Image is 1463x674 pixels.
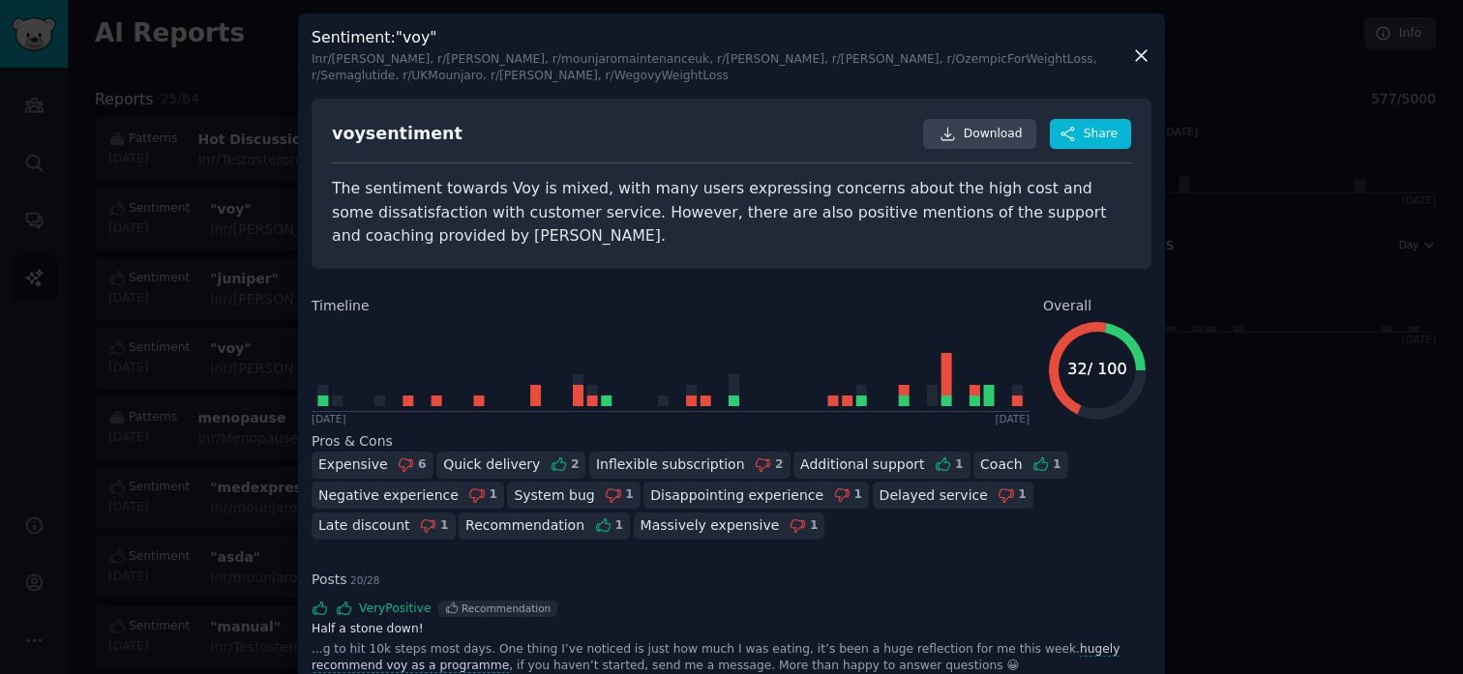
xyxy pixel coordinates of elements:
div: Inflexible subscription [596,454,745,475]
div: 1 [854,486,863,504]
div: 1 [810,517,819,535]
div: 1 [489,486,497,504]
div: Recommendation [465,515,584,536]
div: 1 [1053,456,1061,474]
div: 6 [418,456,427,474]
span: Share [1084,126,1118,143]
span: Pros & Cons [312,433,393,449]
div: The sentiment towards Voy is mixed, with many users expressing concerns about the high cost and s... [332,177,1131,249]
div: Recommendation [462,601,551,615]
span: Overall [1043,296,1091,316]
div: Coach [980,454,1023,475]
div: 2 [775,456,784,474]
span: Download [964,126,1023,143]
div: System bug [514,485,594,506]
div: 1 [955,456,964,474]
span: 20 / 28 [350,574,379,586]
div: In r/[PERSON_NAME], r/[PERSON_NAME], r/mounjaromaintenanceuk, r/[PERSON_NAME], r/[PERSON_NAME], r... [312,51,1131,85]
text: 32 / 100 [1067,360,1126,378]
div: Disappointing experience [650,485,823,506]
div: voy sentiment [332,122,463,146]
div: 1 [625,486,634,504]
div: [DATE] [995,412,1030,425]
span: Very Positive [359,601,432,618]
div: Quick delivery [443,454,540,475]
button: Share [1050,119,1131,150]
div: Negative experience [318,485,459,506]
span: Posts [312,570,379,590]
div: Delayed service [880,485,988,506]
h3: Sentiment : "voy" [312,27,1131,85]
div: 1 [1018,486,1027,504]
div: Expensive [318,454,388,475]
div: 1 [615,517,624,535]
a: Download [923,119,1036,150]
div: Massively expensive [641,515,780,536]
div: [DATE] [312,412,346,425]
div: 2 [571,456,580,474]
div: Additional support [800,454,924,475]
div: 1 [440,517,449,535]
span: Timeline [312,296,370,316]
a: Half a stone down! [312,621,1151,638]
div: Late discount [318,515,410,536]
